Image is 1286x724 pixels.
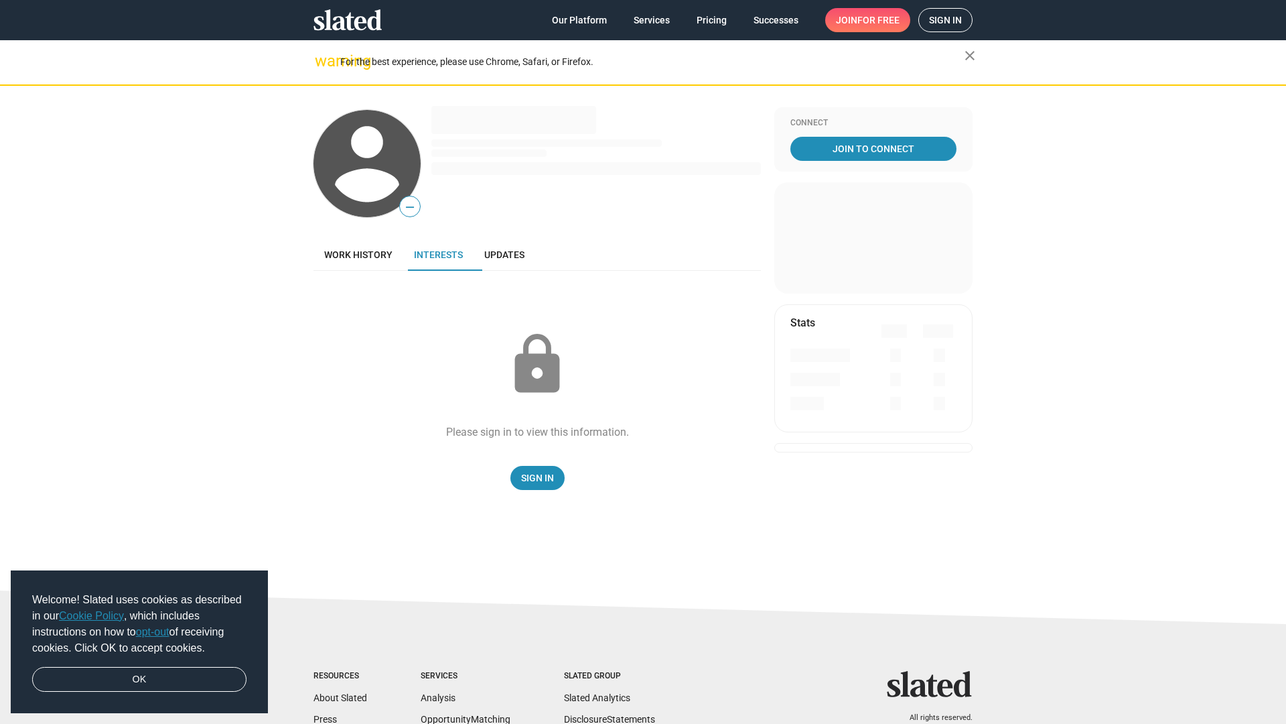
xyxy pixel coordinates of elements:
mat-card-title: Stats [790,316,815,330]
a: Sign In [510,466,565,490]
div: cookieconsent [11,570,268,714]
span: Join [836,8,900,32]
span: Pricing [697,8,727,32]
span: Work history [324,249,392,260]
div: Slated Group [564,671,655,682]
a: Analysis [421,692,455,703]
a: Join To Connect [790,137,956,161]
div: Resources [313,671,367,682]
span: for free [857,8,900,32]
a: Our Platform [541,8,618,32]
a: Successes [743,8,809,32]
a: Services [623,8,681,32]
div: For the best experience, please use Chrome, Safari, or Firefox. [340,53,964,71]
span: Interests [414,249,463,260]
div: Connect [790,118,956,129]
a: Interests [403,239,474,271]
span: Updates [484,249,524,260]
a: opt-out [136,626,169,638]
a: Pricing [686,8,737,32]
span: Successes [754,8,798,32]
span: Our Platform [552,8,607,32]
a: Cookie Policy [59,610,124,621]
span: Sign In [521,466,554,490]
a: About Slated [313,692,367,703]
mat-icon: close [962,48,978,64]
a: Work history [313,239,403,271]
a: Updates [474,239,535,271]
mat-icon: warning [315,53,331,69]
span: Join To Connect [793,137,954,161]
div: Services [421,671,510,682]
span: — [400,198,420,216]
a: Sign in [918,8,973,32]
span: Sign in [929,9,962,32]
a: Slated Analytics [564,692,630,703]
span: Welcome! Slated uses cookies as described in our , which includes instructions on how to of recei... [32,592,246,656]
span: Services [634,8,670,32]
a: Joinfor free [825,8,910,32]
a: dismiss cookie message [32,667,246,692]
div: Please sign in to view this information. [446,425,629,439]
mat-icon: lock [504,331,571,398]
